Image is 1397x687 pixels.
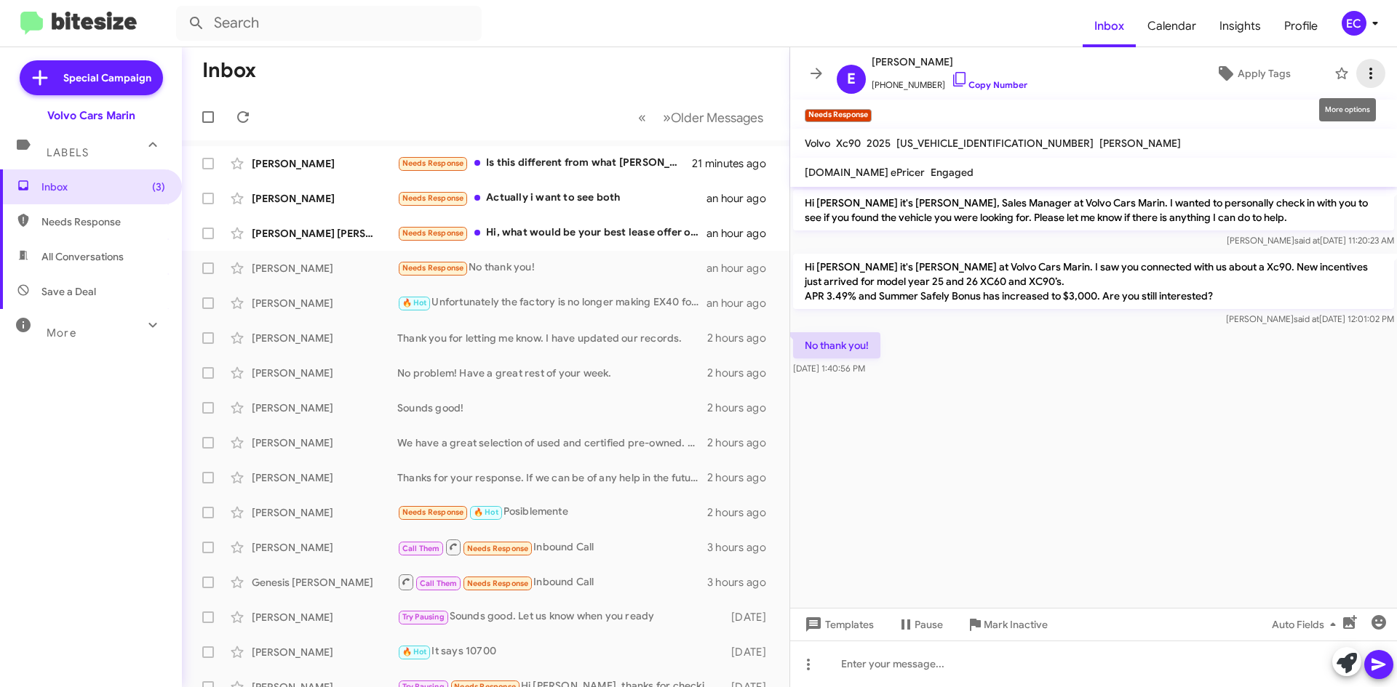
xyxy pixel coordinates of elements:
[1273,5,1329,47] span: Profile
[951,79,1027,90] a: Copy Number
[872,71,1027,92] span: [PHONE_NUMBER]
[671,110,763,126] span: Older Messages
[630,103,772,132] nav: Page navigation example
[707,331,778,345] div: 2 hours ago
[47,108,135,123] div: Volvo Cars Marin
[402,263,464,273] span: Needs Response
[402,193,464,203] span: Needs Response
[1178,60,1327,87] button: Apply Tags
[41,180,165,194] span: Inbox
[1329,11,1381,36] button: EC
[707,366,778,380] div: 2 hours ago
[402,158,464,168] span: Needs Response
[63,71,151,85] span: Special Campaign
[20,60,163,95] a: Special Campaign
[790,611,885,638] button: Templates
[847,68,856,91] span: E
[707,435,778,450] div: 2 hours ago
[252,610,397,624] div: [PERSON_NAME]
[654,103,772,132] button: Next
[793,363,865,374] span: [DATE] 1:40:56 PM
[420,579,458,588] span: Call Them
[402,647,427,656] span: 🔥 Hot
[252,156,397,171] div: [PERSON_NAME]
[202,59,256,82] h1: Inbox
[397,401,707,415] div: Sounds good!
[252,401,397,415] div: [PERSON_NAME]
[252,191,397,206] div: [PERSON_NAME]
[41,214,165,229] span: Needs Response
[252,331,397,345] div: [PERSON_NAME]
[252,366,397,380] div: [PERSON_NAME]
[692,156,778,171] div: 21 minutes ago
[467,579,529,588] span: Needs Response
[397,435,707,450] div: We have a great selection of used and certified pre-owned. You're in good hands with [PERSON_NAME...
[707,401,778,415] div: 2 hours ago
[467,544,529,553] span: Needs Response
[802,611,874,638] span: Templates
[252,261,397,276] div: [PERSON_NAME]
[397,155,692,172] div: Is this different from what [PERSON_NAME]'s been emailing me about?
[402,612,445,622] span: Try Pausing
[1227,235,1394,246] span: [PERSON_NAME] [DATE] 11:20:23 AM
[252,470,397,485] div: [PERSON_NAME]
[805,166,925,179] span: [DOMAIN_NAME] ePricer
[793,254,1394,309] p: Hi [PERSON_NAME] it's [PERSON_NAME] at Volvo Cars Marin. I saw you connected with us about a Xc90...
[1226,313,1394,324] span: [PERSON_NAME] [DATE] 12:01:02 PM
[707,505,778,520] div: 2 hours ago
[397,225,707,241] div: Hi, what would be your best lease offer on the XC40 or EX30? I have a current lease on a XC40 thr...
[397,573,707,591] div: Inbound Call
[707,470,778,485] div: 2 hours ago
[1342,11,1366,36] div: EC
[931,166,974,179] span: Engaged
[836,137,861,150] span: Xc90
[402,544,440,553] span: Call Them
[41,284,96,299] span: Save a Deal
[1083,5,1136,47] a: Inbox
[397,294,707,311] div: Unfortunately the factory is no longer making EX40 for the time being. We won't be able to order.
[638,108,646,126] span: «
[707,296,778,310] div: an hour ago
[1208,5,1273,47] a: Insights
[984,611,1048,638] span: Mark Inactive
[805,109,872,122] small: Needs Response
[402,507,464,517] span: Needs Response
[252,575,397,590] div: Genesis [PERSON_NAME]
[1099,137,1181,150] span: [PERSON_NAME]
[663,108,671,126] span: »
[896,137,1094,150] span: [US_VEHICLE_IDENTIFICATION_NUMBER]
[397,190,707,206] div: Actually i want to see both
[1238,60,1291,87] span: Apply Tags
[724,610,778,624] div: [DATE]
[176,6,482,41] input: Search
[793,190,1394,230] p: Hi [PERSON_NAME] it's [PERSON_NAME], Sales Manager at Volvo Cars Marin. I wanted to personally ch...
[252,226,397,241] div: [PERSON_NAME] [PERSON_NAME]
[1294,235,1320,246] span: said at
[397,608,724,625] div: Sounds good. Let us know when you ready
[397,470,707,485] div: Thanks for your response. If we can be of any help in the future please let us know.
[867,137,891,150] span: 2025
[152,180,165,194] span: (3)
[41,249,124,264] span: All Conversations
[1136,5,1208,47] a: Calendar
[397,366,707,380] div: No problem! Have a great rest of your week.
[47,326,76,340] span: More
[402,228,464,238] span: Needs Response
[397,260,707,276] div: No thank you!
[1319,98,1376,121] div: More options
[872,53,1027,71] span: [PERSON_NAME]
[805,137,830,150] span: Volvo
[885,611,955,638] button: Pause
[1294,313,1319,324] span: said at
[915,611,943,638] span: Pause
[1260,611,1353,638] button: Auto Fields
[707,261,778,276] div: an hour ago
[707,575,778,590] div: 3 hours ago
[955,611,1059,638] button: Mark Inactive
[252,540,397,555] div: [PERSON_NAME]
[793,332,880,358] p: No thank you!
[252,645,397,659] div: [PERSON_NAME]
